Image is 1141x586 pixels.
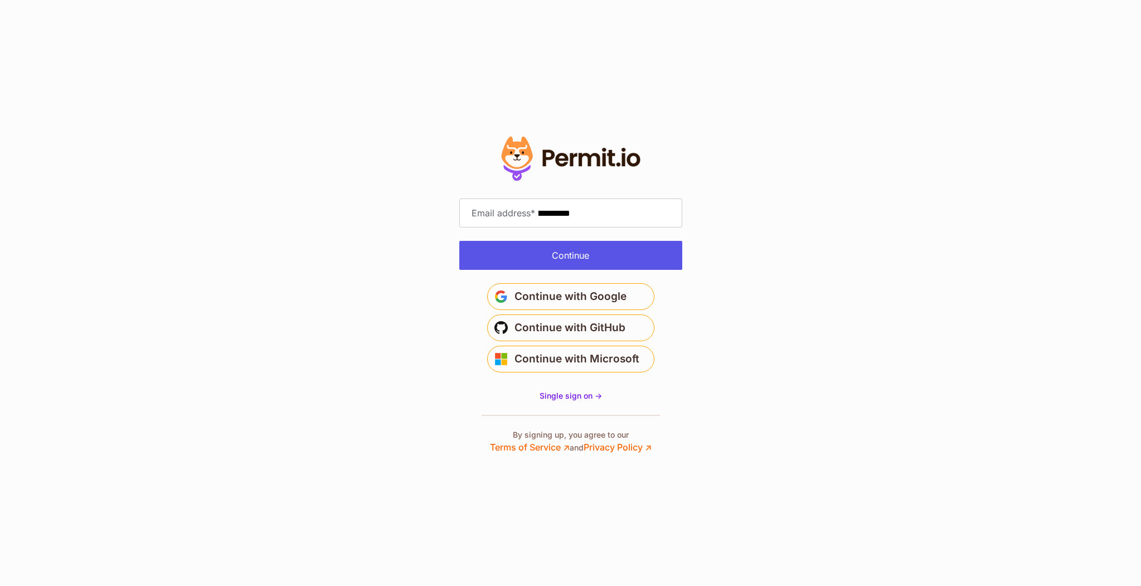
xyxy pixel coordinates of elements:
a: Privacy Policy ↗ [584,442,652,453]
span: Continue with GitHub [514,319,625,337]
p: By signing up, you agree to our and [490,429,652,454]
button: Continue with Google [487,283,654,310]
button: Continue [459,241,682,270]
button: Continue with Microsoft [487,346,654,372]
span: Single sign on -> [540,391,602,400]
button: Continue with GitHub [487,314,654,341]
a: Terms of Service ↗ [490,442,570,453]
a: Single sign on -> [540,390,602,401]
span: Continue with Microsoft [514,350,639,368]
span: Continue with Google [514,288,627,306]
